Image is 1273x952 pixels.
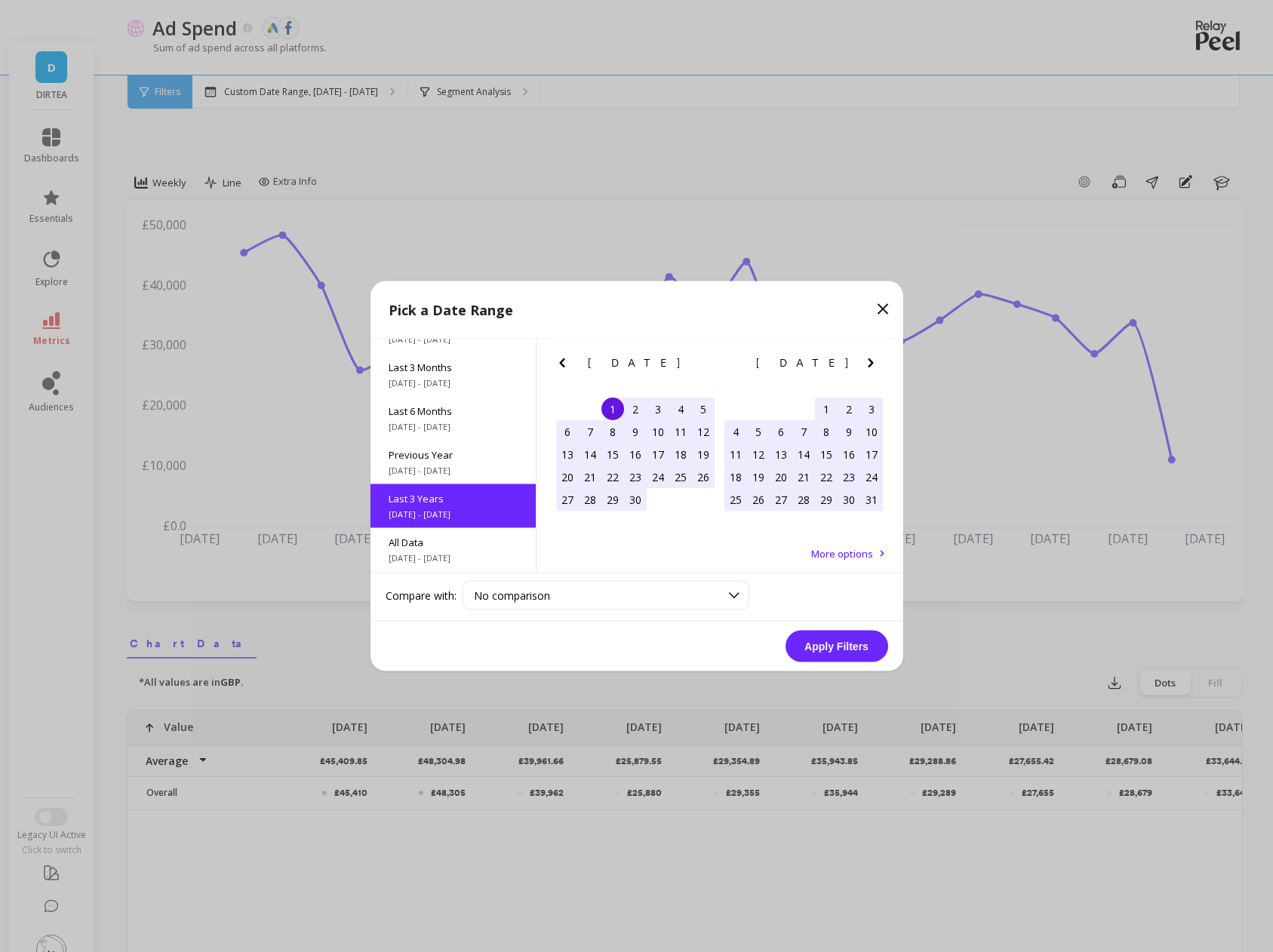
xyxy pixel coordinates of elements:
[747,488,770,511] div: Choose Monday, December 26th, 2022
[724,488,747,511] div: Choose Sunday, December 25th, 2022
[747,443,770,465] div: Choose Monday, December 12th, 2022
[838,420,860,443] div: Choose Friday, December 9th, 2022
[724,465,747,488] div: Choose Sunday, December 18th, 2022
[692,420,715,443] div: Choose Saturday, November 12th, 2022
[601,420,624,443] div: Choose Tuesday, November 8th, 2022
[815,420,838,443] div: Choose Thursday, December 8th, 2022
[721,354,745,378] button: Previous Month
[579,488,601,511] div: Choose Monday, November 28th, 2022
[669,465,692,488] div: Choose Friday, November 25th, 2022
[579,420,601,443] div: Choose Monday, November 7th, 2022
[747,420,770,443] div: Choose Monday, December 5th, 2022
[792,465,815,488] div: Choose Wednesday, December 21st, 2022
[601,465,624,488] div: Choose Tuesday, November 22nd, 2022
[669,443,692,465] div: Choose Friday, November 18th, 2022
[588,357,682,369] span: [DATE]
[692,398,715,420] div: Choose Saturday, November 5th, 2022
[815,488,838,511] div: Choose Thursday, December 29th, 2022
[389,492,518,505] span: Last 3 Years
[389,361,518,374] span: Last 3 Months
[862,354,886,378] button: Next Month
[624,465,647,488] div: Choose Wednesday, November 23rd, 2022
[860,465,883,488] div: Choose Saturday, December 24th, 2022
[556,398,715,511] div: month 2022-11
[556,443,579,465] div: Choose Sunday, November 13th, 2022
[553,354,577,378] button: Previous Month
[815,398,838,420] div: Choose Thursday, December 1st, 2022
[792,488,815,511] div: Choose Wednesday, December 28th, 2022
[624,420,647,443] div: Choose Wednesday, November 9th, 2022
[860,488,883,511] div: Choose Saturday, December 31st, 2022
[815,465,838,488] div: Choose Thursday, December 22nd, 2022
[860,398,883,420] div: Choose Saturday, December 3rd, 2022
[386,588,457,603] label: Compare with:
[389,448,518,462] span: Previous Year
[389,333,518,345] span: [DATE] - [DATE]
[389,536,518,549] span: All Data
[556,420,579,443] div: Choose Sunday, November 6th, 2022
[389,377,518,389] span: [DATE] - [DATE]
[838,443,860,465] div: Choose Friday, December 16th, 2022
[669,398,692,420] div: Choose Friday, November 4th, 2022
[389,421,518,433] span: [DATE] - [DATE]
[579,465,601,488] div: Choose Monday, November 21st, 2022
[579,443,601,465] div: Choose Monday, November 14th, 2022
[693,354,718,378] button: Next Month
[756,357,850,369] span: [DATE]
[770,465,792,488] div: Choose Tuesday, December 20th, 2022
[860,443,883,465] div: Choose Saturday, December 17th, 2022
[669,420,692,443] div: Choose Friday, November 11th, 2022
[624,443,647,465] div: Choose Wednesday, November 16th, 2022
[786,631,888,662] button: Apply Filters
[860,420,883,443] div: Choose Saturday, December 10th, 2022
[647,398,669,420] div: Choose Thursday, November 3rd, 2022
[389,552,518,564] span: [DATE] - [DATE]
[389,404,518,418] span: Last 6 Months
[474,588,550,603] span: No comparison
[792,443,815,465] div: Choose Wednesday, December 14th, 2022
[815,443,838,465] div: Choose Thursday, December 15th, 2022
[389,299,513,321] p: Pick a Date Range
[792,420,815,443] div: Choose Wednesday, December 7th, 2022
[624,398,647,420] div: Choose Wednesday, November 2nd, 2022
[838,488,860,511] div: Choose Friday, December 30th, 2022
[811,547,873,560] span: More options
[747,465,770,488] div: Choose Monday, December 19th, 2022
[724,443,747,465] div: Choose Sunday, December 11th, 2022
[770,443,792,465] div: Choose Tuesday, December 13th, 2022
[556,465,579,488] div: Choose Sunday, November 20th, 2022
[556,488,579,511] div: Choose Sunday, November 27th, 2022
[724,420,747,443] div: Choose Sunday, December 4th, 2022
[601,443,624,465] div: Choose Tuesday, November 15th, 2022
[389,508,518,521] span: [DATE] - [DATE]
[724,398,883,511] div: month 2022-12
[692,465,715,488] div: Choose Saturday, November 26th, 2022
[647,443,669,465] div: Choose Thursday, November 17th, 2022
[647,465,669,488] div: Choose Thursday, November 24th, 2022
[838,398,860,420] div: Choose Friday, December 2nd, 2022
[692,443,715,465] div: Choose Saturday, November 19th, 2022
[601,398,624,420] div: Choose Tuesday, November 1st, 2022
[624,488,647,511] div: Choose Wednesday, November 30th, 2022
[601,488,624,511] div: Choose Tuesday, November 29th, 2022
[770,420,792,443] div: Choose Tuesday, December 6th, 2022
[647,420,669,443] div: Choose Thursday, November 10th, 2022
[838,465,860,488] div: Choose Friday, December 23rd, 2022
[770,488,792,511] div: Choose Tuesday, December 27th, 2022
[389,465,518,477] span: [DATE] - [DATE]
